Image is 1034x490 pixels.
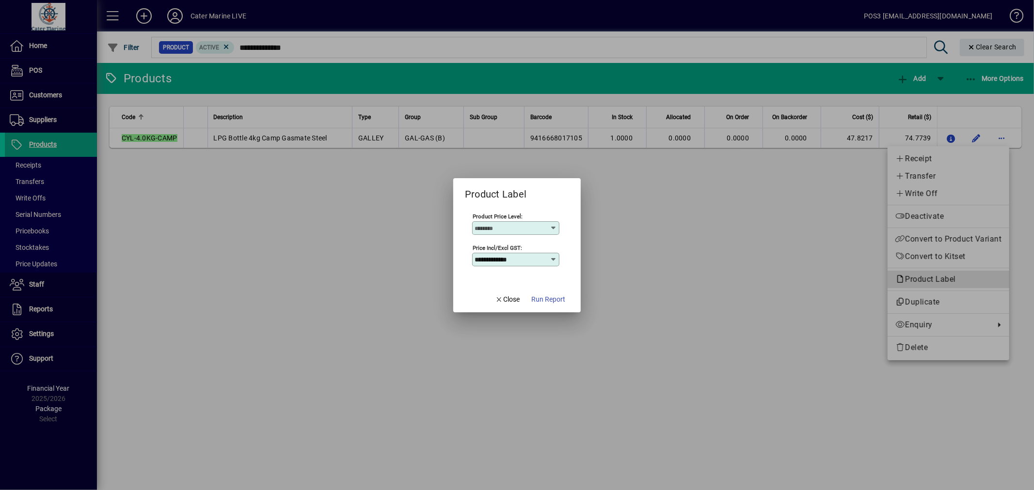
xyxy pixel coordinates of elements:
span: Close [495,294,520,305]
mat-label: Price Incl/Excl GST: [473,244,522,251]
button: Close [491,291,524,308]
button: Run Report [527,291,569,308]
mat-label: Product Price Level: [473,213,523,219]
span: Run Report [531,294,565,305]
h2: Product Label [453,178,538,202]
